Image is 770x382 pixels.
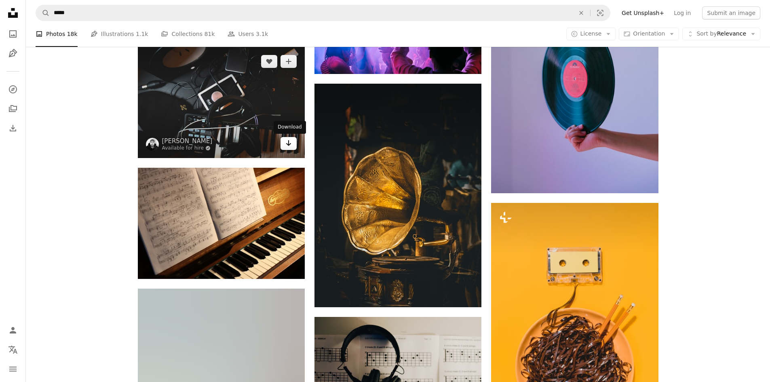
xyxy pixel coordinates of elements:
a: music note on brown piano [138,219,305,227]
button: License [566,27,616,40]
img: music note on brown piano [138,168,305,279]
span: Relevance [696,30,746,38]
a: Download History [5,120,21,136]
a: Collections 81k [161,21,215,47]
a: Illustrations [5,45,21,61]
span: 81k [204,30,215,38]
button: Orientation [619,27,679,40]
a: Illustrations 1.1k [91,21,148,47]
button: Add to Collection [281,55,297,68]
span: Orientation [633,30,665,37]
button: Like [261,55,277,68]
a: Download [281,137,297,150]
a: Home — Unsplash [5,5,21,23]
a: Collections [5,101,21,117]
a: Explore [5,81,21,97]
button: Menu [5,361,21,377]
img: flat-lay photo of headphones, MIDI keyboard, and speaker on black surface [138,47,305,158]
button: Language [5,342,21,358]
a: closeup photo of gramophone [314,192,481,199]
form: Find visuals sitewide [36,5,610,21]
a: person holding vinyl record [491,65,658,72]
a: [PERSON_NAME] [162,137,213,145]
button: Search Unsplash [36,5,50,21]
a: Log in [669,6,696,19]
a: Log in / Sign up [5,322,21,338]
a: black headset on white printer paper [314,369,481,376]
span: 1.1k [136,30,148,38]
a: flat-lay photo of headphones, MIDI keyboard, and speaker on black surface [138,99,305,106]
a: Available for hire [162,145,213,152]
span: 3.1k [256,30,268,38]
div: Download [274,121,306,134]
img: Go to James Stamler's profile [146,138,159,151]
span: License [580,30,602,37]
a: Users 3.1k [228,21,268,47]
a: Get Unsplash+ [617,6,669,19]
button: Sort byRelevance [682,27,760,40]
button: Visual search [591,5,610,21]
a: flat lay with retro audio cassette and bowl with pencils and tape isolated on yellow [491,324,658,331]
a: Photos [5,26,21,42]
span: Sort by [696,30,717,37]
img: closeup photo of gramophone [314,84,481,307]
button: Submit an image [702,6,760,19]
button: Clear [572,5,590,21]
